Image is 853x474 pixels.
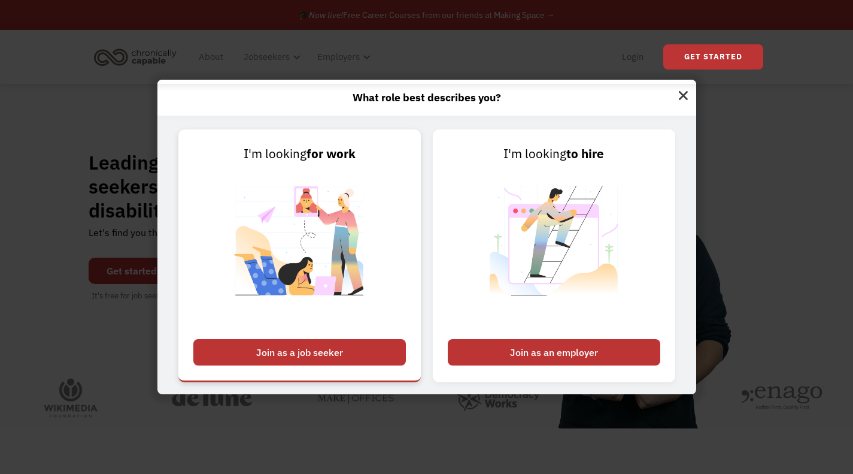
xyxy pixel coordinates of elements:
a: I'm lookingfor workJoin as a job seeker [178,129,421,382]
div: Employers [317,50,360,64]
a: Login [615,38,651,76]
strong: for work [306,146,356,162]
div: Jobseekers [244,50,290,64]
strong: to hire [566,146,604,162]
div: Join as an employer [448,339,660,366]
a: About [192,38,230,76]
a: home [90,44,186,70]
img: Chronically Capable Personalized Job Matching [225,164,374,333]
div: I'm looking [193,144,406,164]
div: Jobseekers [236,38,304,76]
div: Employers [310,38,374,76]
a: I'm lookingto hireJoin as an employer [433,129,675,382]
a: Get Started [663,44,763,70]
img: Chronically Capable logo [90,44,180,70]
strong: What role best describes you? [353,90,501,104]
div: Join as a job seeker [193,339,406,366]
div: I'm looking [448,144,660,164]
